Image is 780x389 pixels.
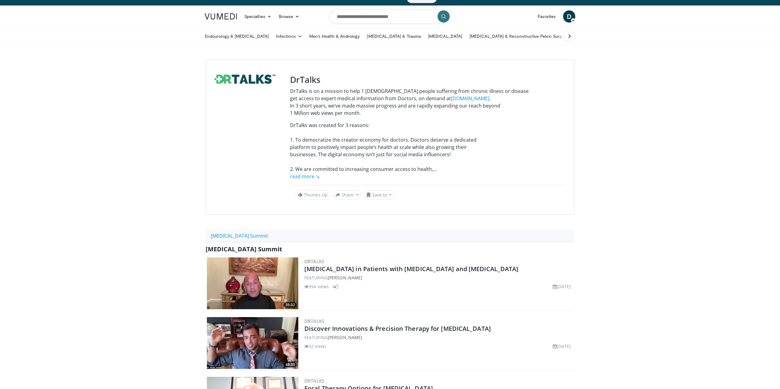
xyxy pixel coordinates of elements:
[328,334,362,340] a: [PERSON_NAME]
[201,30,272,42] a: Endourology & [MEDICAL_DATA]
[206,245,282,253] span: [MEDICAL_DATA] Summit
[275,10,303,23] a: Browse
[563,10,575,23] a: D
[205,13,237,19] img: VuMedi Logo
[207,317,298,369] img: e85723a6-cd69-4298-bf4d-b2119ac99067.300x170_q85_crop-smart_upscale.jpg
[451,95,489,102] a: [DOMAIN_NAME]
[363,30,424,42] a: [MEDICAL_DATA] & Trauma
[290,166,437,180] span: ...
[304,318,324,324] a: DrTalks
[304,378,324,384] a: DrTalks
[304,334,573,341] div: FEATURING
[304,258,324,264] a: DrTalks
[534,10,559,23] a: Favorites
[304,283,329,290] li: 354 views
[290,75,565,85] h3: DrTalks
[290,122,565,180] div: DrTalks was created for 3 reasons: 1. To democratize the creator economy for doctors. Doctors des...
[332,283,339,290] li: 4
[241,10,275,23] a: Specialties
[329,9,451,24] input: Search topics, interventions
[304,274,573,281] div: FEATURING
[304,343,326,349] li: 32 views
[295,190,330,200] a: Thumbs Up
[304,324,491,333] a: Discover Innovations & Precision Therapy for [MEDICAL_DATA]
[284,362,297,367] span: 48:33
[290,87,565,117] p: DrTalks is on a mission to help 1 [DEMOGRAPHIC_DATA] people suffering from chronic illness or dis...
[424,30,466,42] a: [MEDICAL_DATA]
[333,190,361,200] button: Share
[207,257,298,309] a: 35:32
[207,257,298,309] img: 926c387d-3928-4e0a-9d75-5d650f35d9e7.300x170_q85_crop-smart_upscale.jpg
[207,317,298,369] a: 48:33
[304,265,519,273] a: [MEDICAL_DATA] in Patients with [MEDICAL_DATA] and [MEDICAL_DATA]
[306,30,363,42] a: Men’s Health & Andrology
[363,190,395,200] button: Save to
[272,30,306,42] a: Infections
[328,275,362,281] a: [PERSON_NAME]
[553,343,571,349] li: [DATE]
[206,229,273,242] a: [MEDICAL_DATA] Summit
[466,30,572,42] a: [MEDICAL_DATA] & Reconstructive Pelvic Surgery
[284,302,297,308] span: 35:32
[290,173,320,180] a: read more ↘
[553,283,571,290] li: [DATE]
